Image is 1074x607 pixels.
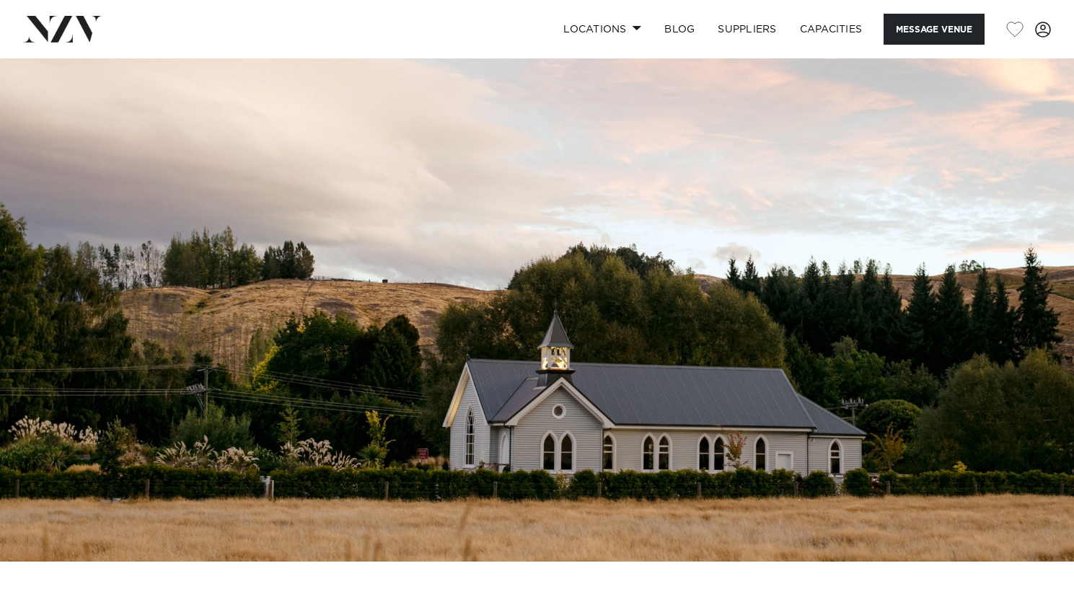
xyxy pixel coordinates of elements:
a: SUPPLIERS [706,14,788,45]
button: Message Venue [884,14,985,45]
img: nzv-logo.png [23,16,102,42]
a: Capacities [788,14,874,45]
a: BLOG [653,14,706,45]
a: Locations [552,14,653,45]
